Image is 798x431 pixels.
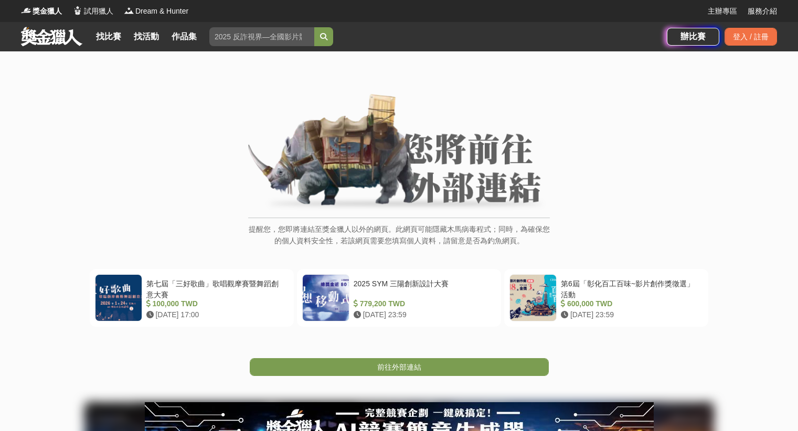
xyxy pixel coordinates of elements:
a: 2025 SYM 三陽創新設計大賽 779,200 TWD [DATE] 23:59 [297,269,501,327]
a: LogoDream & Hunter [124,6,188,17]
span: 前往外部連結 [377,363,421,371]
div: 2025 SYM 三陽創新設計大賽 [354,278,492,298]
div: 登入 / 註冊 [725,28,777,46]
a: 前往外部連結 [250,358,549,376]
a: 第七屆「三好歌曲」歌唱觀摩賽暨舞蹈創意大賽 100,000 TWD [DATE] 17:00 [90,269,294,327]
span: 試用獵人 [84,6,113,17]
a: 作品集 [167,29,201,44]
div: [DATE] 23:59 [561,309,699,320]
a: Logo獎金獵人 [21,6,62,17]
div: 600,000 TWD [561,298,699,309]
img: Logo [124,5,134,16]
div: 100,000 TWD [146,298,284,309]
img: Logo [21,5,31,16]
a: 主辦專區 [708,6,737,17]
span: 獎金獵人 [33,6,62,17]
a: 找活動 [130,29,163,44]
a: 服務介紹 [748,6,777,17]
div: 779,200 TWD [354,298,492,309]
div: 第6屆「彰化百工百味~影片創作獎徵選」活動 [561,278,699,298]
div: [DATE] 23:59 [354,309,492,320]
a: Logo試用獵人 [72,6,113,17]
a: 找比賽 [92,29,125,44]
img: Logo [72,5,83,16]
div: 第七屆「三好歌曲」歌唱觀摩賽暨舞蹈創意大賽 [146,278,284,298]
p: 提醒您，您即將連結至獎金獵人以外的網頁。此網頁可能隱藏木馬病毒程式；同時，為確保您的個人資料安全性，若該網頁需要您填寫個人資料，請留意是否為釣魚網頁。 [248,223,550,257]
a: 辦比賽 [667,28,719,46]
img: External Link Banner [248,94,550,212]
input: 2025 反詐視界—全國影片競賽 [209,27,314,46]
div: [DATE] 17:00 [146,309,284,320]
a: 第6屆「彰化百工百味~影片創作獎徵選」活動 600,000 TWD [DATE] 23:59 [504,269,708,327]
span: Dream & Hunter [135,6,188,17]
